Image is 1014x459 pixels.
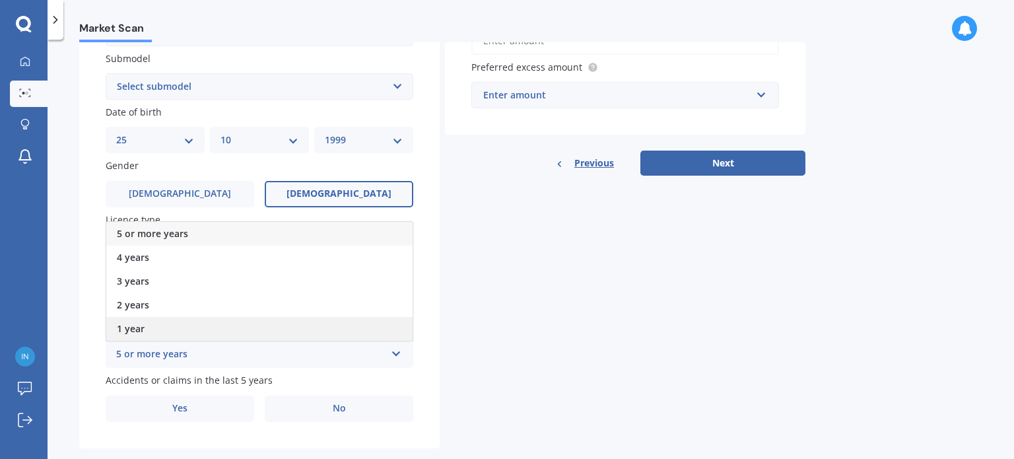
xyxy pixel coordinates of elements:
[640,151,805,176] button: Next
[106,374,273,387] span: Accidents or claims in the last 5 years
[15,347,35,367] img: ccdb3b0f0157144baa84ebc726a38fc6
[117,227,188,240] span: 5 or more years
[79,22,152,40] span: Market Scan
[117,322,145,335] span: 1 year
[106,52,151,65] span: Submodel
[117,275,149,287] span: 3 years
[333,403,346,414] span: No
[106,160,139,172] span: Gender
[287,188,391,199] span: [DEMOGRAPHIC_DATA]
[574,153,614,173] span: Previous
[117,251,149,264] span: 4 years
[106,213,160,226] span: Licence type
[172,403,187,414] span: Yes
[116,347,386,363] div: 5 or more years
[117,299,149,311] span: 2 years
[483,88,751,102] div: Enter amount
[106,106,162,118] span: Date of birth
[129,188,231,199] span: [DEMOGRAPHIC_DATA]
[471,61,582,73] span: Preferred excess amount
